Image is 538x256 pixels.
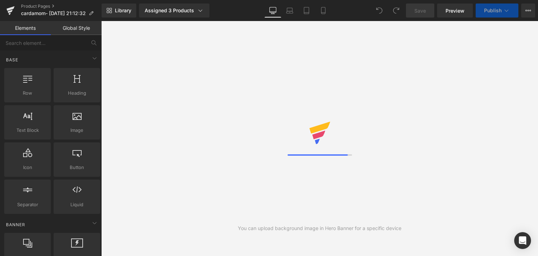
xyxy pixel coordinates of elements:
a: Product Pages [21,4,102,9]
span: Banner [5,221,26,228]
a: Desktop [264,4,281,18]
span: Heading [56,89,98,97]
button: Redo [389,4,403,18]
a: Global Style [51,21,102,35]
span: Preview [446,7,464,14]
button: More [521,4,535,18]
span: Liquid [56,201,98,208]
button: Publish [476,4,518,18]
a: Tablet [298,4,315,18]
div: Open Intercom Messenger [514,232,531,249]
div: You can upload background image in Hero Banner for a specific device [238,224,401,232]
a: Preview [437,4,473,18]
span: Row [6,89,49,97]
span: Library [115,7,131,14]
span: cardamom- [DATE] 21:12:32 [21,11,86,16]
span: Base [5,56,19,63]
a: New Library [102,4,136,18]
span: Publish [484,8,502,13]
span: Icon [6,164,49,171]
div: Assigned 3 Products [145,7,204,14]
span: Text Block [6,127,49,134]
span: Button [56,164,98,171]
button: Undo [372,4,386,18]
span: Save [414,7,426,14]
a: Mobile [315,4,332,18]
a: Laptop [281,4,298,18]
span: Image [56,127,98,134]
span: Separator [6,201,49,208]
